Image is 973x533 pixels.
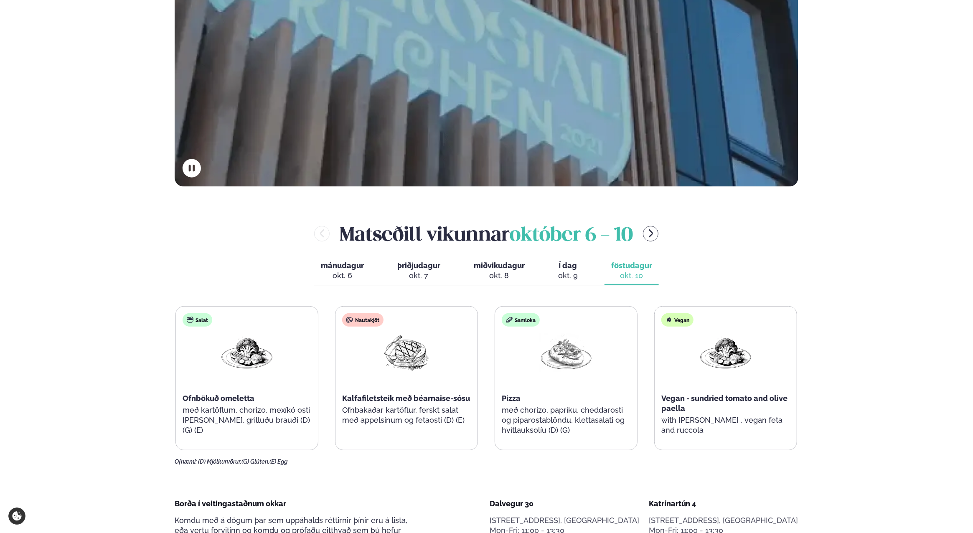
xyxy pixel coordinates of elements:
div: okt. 8 [474,271,525,281]
div: Nautakjöt [342,313,384,327]
img: sandwich-new-16px.svg [506,317,513,323]
span: mánudagur [321,261,364,270]
div: Dalvegur 30 [490,499,639,509]
span: Borða í veitingastaðnum okkar [175,499,286,508]
div: okt. 7 [397,271,440,281]
a: Cookie settings [8,508,25,525]
span: Pizza [502,394,521,403]
img: Beef-Meat.png [380,333,433,372]
div: okt. 10 [611,271,652,281]
button: mánudagur okt. 6 [314,257,371,285]
div: Samloka [502,313,540,327]
span: (G) Glúten, [241,458,269,465]
button: miðvikudagur okt. 8 [467,257,531,285]
div: Katrínartún 4 [649,499,798,509]
div: okt. 9 [558,271,578,281]
img: Pizza-Bread.png [539,333,593,372]
span: (E) Egg [269,458,287,465]
p: Ofnbakaðar kartöflur, ferskt salat með appelsínum og fetaosti (D) (E) [342,405,471,425]
div: Vegan [661,313,694,327]
p: [STREET_ADDRESS], [GEOGRAPHIC_DATA] [649,515,798,525]
span: Í dag [558,261,578,271]
img: Vegan.svg [666,317,672,323]
span: þriðjudagur [397,261,440,270]
div: Salat [183,313,212,327]
img: salad.svg [187,317,193,323]
span: miðvikudagur [474,261,525,270]
p: [STREET_ADDRESS], [GEOGRAPHIC_DATA] [490,515,639,525]
p: með chorizo, papríku, cheddarosti og piparostablöndu, klettasalati og hvítlauksolíu (D) (G) [502,405,630,435]
span: Vegan - sundried tomato and olive paella [661,394,788,413]
button: menu-btn-left [314,226,330,241]
span: Kalfafiletsteik með béarnaise-sósu [342,394,470,403]
img: Vegan.png [699,333,752,372]
span: Ofnæmi: [175,458,197,465]
div: okt. 6 [321,271,364,281]
img: Vegan.png [220,333,274,372]
button: menu-btn-right [643,226,658,241]
button: Í dag okt. 9 [551,257,584,285]
span: föstudagur [611,261,652,270]
button: þriðjudagur okt. 7 [391,257,447,285]
p: with [PERSON_NAME] , vegan feta and ruccola [661,415,790,435]
span: (D) Mjólkurvörur, [198,458,241,465]
span: október 6 - 10 [510,226,633,245]
h2: Matseðill vikunnar [340,220,633,247]
button: föstudagur okt. 10 [605,257,659,285]
img: beef.svg [346,317,353,323]
p: með kartöflum, chorizo, mexíkó osti [PERSON_NAME], grilluðu brauði (D) (G) (E) [183,405,311,435]
span: Ofnbökuð omeletta [183,394,254,403]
